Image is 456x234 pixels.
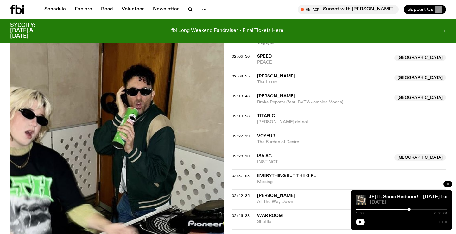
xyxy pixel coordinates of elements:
[232,213,250,218] span: 02:46:33
[171,28,285,34] p: fbi Long Weekend Fundraiser - Final Tickets Here!
[41,5,70,14] a: Schedule
[232,95,250,98] button: 02:13:48
[257,154,272,158] span: Isa ac
[394,154,446,161] span: [GEOGRAPHIC_DATA]
[356,212,369,215] span: 1:09:55
[232,94,250,99] span: 02:13:48
[257,159,390,165] span: INSTINCT
[232,74,250,79] span: 02:08:35
[71,5,96,14] a: Explore
[97,5,117,14] a: Read
[232,55,250,58] button: 02:06:30
[404,5,446,14] button: Support Us
[394,95,446,101] span: [GEOGRAPHIC_DATA]
[290,194,418,200] a: [DATE] Lunch with [PERSON_NAME] ft. Sonic Reducer!
[232,114,250,118] button: 02:19:28
[257,194,295,198] span: [PERSON_NAME]
[232,133,250,139] span: 02:22:19
[118,5,148,14] a: Volunteer
[232,54,250,59] span: 02:06:30
[257,174,316,178] span: Everything But The Girl
[232,75,250,78] button: 02:08:35
[257,54,272,58] span: SPEED
[257,59,390,65] span: PEACE
[434,212,447,215] span: 2:00:00
[232,173,250,178] span: 02:37:53
[394,55,446,61] span: [GEOGRAPHIC_DATA]
[232,214,250,218] button: 02:46:33
[232,134,250,138] button: 02:22:19
[257,199,390,205] span: All The Way Down
[232,153,250,158] span: 02:28:10
[232,174,250,178] button: 02:37:53
[257,119,446,125] span: [PERSON_NAME] del sol
[298,5,399,14] button: On AirSunset with [PERSON_NAME]
[257,213,283,218] span: War Room
[232,193,250,198] span: 02:42:35
[257,134,275,138] span: voyeur
[257,139,446,145] span: The Burden of Desire
[408,7,433,12] span: Support Us
[394,75,446,81] span: [GEOGRAPHIC_DATA]
[370,200,447,205] span: [DATE]
[232,194,250,198] button: 02:42:35
[232,154,250,158] button: 02:28:10
[10,23,51,39] h3: SYDCITY: [DATE] & [DATE]
[257,74,295,78] span: [PERSON_NAME]
[257,94,295,98] span: [PERSON_NAME]
[257,114,275,118] span: Titanic
[149,5,183,14] a: Newsletter
[257,99,390,105] span: Broke Popstar (feat. BVT & Jamaica Moana)
[356,195,366,205] img: A polaroid of Ella Avni in the studio on top of the mixer which is also located in the studio.
[257,179,446,185] span: Missing
[257,79,390,85] span: The Lasso
[232,114,250,119] span: 02:19:28
[257,219,390,225] span: Shuffle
